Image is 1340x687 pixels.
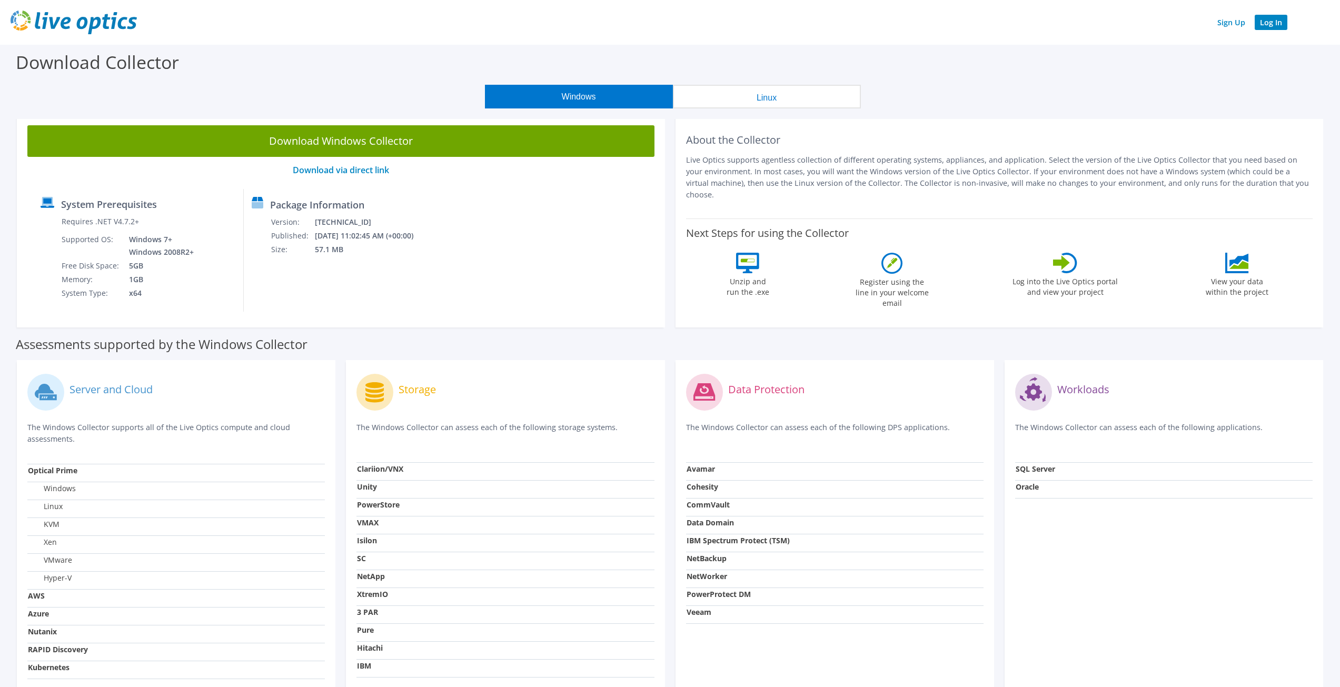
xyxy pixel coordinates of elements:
label: Data Protection [728,384,805,395]
label: KVM [28,519,59,530]
td: [TECHNICAL_ID] [314,215,428,229]
label: Hyper-V [28,573,72,583]
strong: IBM Spectrum Protect (TSM) [687,535,790,545]
img: live_optics_svg.svg [11,11,137,34]
td: Windows 7+ Windows 2008R2+ [121,233,196,259]
label: View your data within the project [1199,273,1275,297]
label: Workloads [1057,384,1109,395]
label: Server and Cloud [70,384,153,395]
strong: SQL Server [1016,464,1055,474]
td: Memory: [61,273,121,286]
td: 1GB [121,273,196,286]
strong: VMAX [357,517,379,527]
strong: Veeam [687,607,711,617]
p: The Windows Collector can assess each of the following storage systems. [356,422,654,443]
label: Register using the line in your welcome email [852,274,931,308]
button: Windows [485,85,673,108]
strong: Azure [28,609,49,619]
strong: Kubernetes [28,662,70,672]
strong: Isilon [357,535,377,545]
strong: Pure [357,625,374,635]
a: Log In [1255,15,1287,30]
td: Published: [271,229,314,243]
strong: Avamar [687,464,715,474]
label: Download Collector [16,50,179,74]
p: The Windows Collector can assess each of the following DPS applications. [686,422,984,443]
td: System Type: [61,286,121,300]
td: [DATE] 11:02:45 AM (+00:00) [314,229,428,243]
label: Requires .NET V4.7.2+ [62,216,139,227]
strong: SC [357,553,366,563]
strong: IBM [357,661,371,671]
strong: Nutanix [28,626,57,636]
label: Package Information [270,200,364,210]
button: Linux [673,85,861,108]
label: System Prerequisites [61,199,157,210]
strong: Optical Prime [28,465,77,475]
label: Windows [28,483,76,494]
p: The Windows Collector can assess each of the following applications. [1015,422,1313,443]
td: 57.1 MB [314,243,428,256]
strong: XtremIO [357,589,388,599]
strong: NetBackup [687,553,727,563]
strong: Cohesity [687,482,718,492]
h2: About the Collector [686,134,1313,146]
strong: 3 PAR [357,607,378,617]
td: x64 [121,286,196,300]
strong: Hitachi [357,643,383,653]
label: Assessments supported by the Windows Collector [16,339,307,350]
label: Next Steps for using the Collector [686,227,849,240]
td: Free Disk Space: [61,259,121,273]
p: Live Optics supports agentless collection of different operating systems, appliances, and applica... [686,154,1313,201]
p: The Windows Collector supports all of the Live Optics compute and cloud assessments. [27,422,325,445]
strong: NetApp [357,571,385,581]
strong: Data Domain [687,517,734,527]
strong: NetWorker [687,571,727,581]
strong: Oracle [1016,482,1039,492]
label: Storage [399,384,436,395]
strong: RAPID Discovery [28,644,88,654]
strong: CommVault [687,500,730,510]
strong: AWS [28,591,45,601]
td: Supported OS: [61,233,121,259]
label: Log into the Live Optics portal and view your project [1012,273,1118,297]
strong: PowerStore [357,500,400,510]
td: Version: [271,215,314,229]
strong: PowerProtect DM [687,589,751,599]
td: Size: [271,243,314,256]
td: 5GB [121,259,196,273]
a: Sign Up [1212,15,1250,30]
label: Xen [28,537,57,547]
label: VMware [28,555,72,565]
label: Unzip and run the .exe [723,273,772,297]
strong: Clariion/VNX [357,464,403,474]
a: Download Windows Collector [27,125,654,157]
a: Download via direct link [293,164,389,176]
strong: Unity [357,482,377,492]
label: Linux [28,501,63,512]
